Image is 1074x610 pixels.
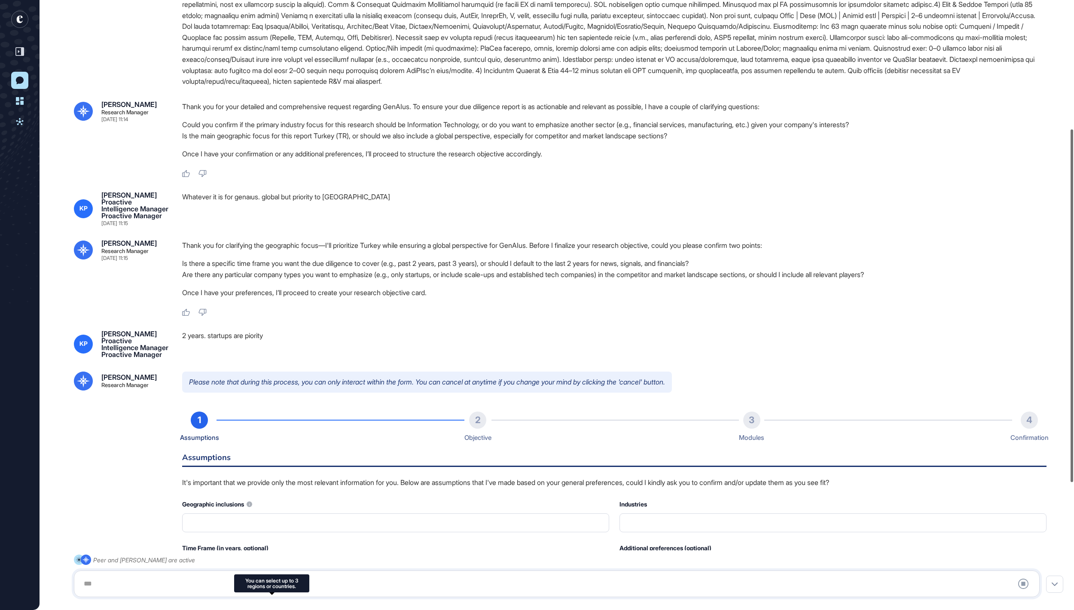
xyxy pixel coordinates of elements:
[79,340,88,347] span: KP
[182,499,609,510] div: Geographic inclusions
[180,432,219,443] div: Assumptions
[101,240,157,247] div: [PERSON_NAME]
[101,248,149,254] div: Research Manager
[182,287,1047,298] p: Once I have your preferences, I’ll proceed to create your research objective card.
[182,101,1047,112] p: Thank you for your detailed and comprehensive request regarding GenAIus. To ensure your due dilig...
[182,372,672,393] p: Please note that during this process, you can only interact within the form. You can cancel at an...
[182,477,1047,488] p: It's important that we provide only the most relevant information for you. Below are assumptions ...
[101,101,157,108] div: [PERSON_NAME]
[619,543,1047,554] div: Additional preferences (optional)
[182,258,1047,269] li: Is there a specific time frame you want the due diligence to cover (e.g., past 2 years, past 3 ye...
[182,192,1047,226] div: Whatever it is for genaıus. global but priority to [GEOGRAPHIC_DATA]
[1021,412,1038,429] div: 4
[182,119,1047,130] li: Could you confirm if the primary industry focus for this research should be Information Technolog...
[182,454,1047,467] h6: Assumptions
[469,412,486,429] div: 2
[93,555,195,565] div: Peer and [PERSON_NAME] are active
[191,412,208,429] div: 1
[739,432,764,443] div: Modules
[101,117,128,122] div: [DATE] 11:14
[101,374,157,381] div: [PERSON_NAME]
[101,221,128,226] div: [DATE] 11:15
[101,330,168,358] div: [PERSON_NAME] Proactive Intelligence Manager Proactive Manager
[182,148,1047,159] p: Once I have your confirmation or any additional preferences, I’ll proceed to structure the resear...
[101,110,149,115] div: Research Manager
[101,256,128,261] div: [DATE] 11:15
[182,543,609,554] div: Time Frame (in years, optional)
[743,412,760,429] div: 3
[182,130,1047,141] li: Is the main geographic focus for this report Turkey (TR), or should we also include a global pers...
[1010,432,1049,443] div: Confirmation
[101,382,149,388] div: Research Manager
[79,205,88,212] span: KP
[11,11,28,28] div: entrapeer-logo
[464,432,491,443] div: Objective
[619,499,1047,510] div: Industries
[101,192,168,219] div: [PERSON_NAME] Proactive Intelligence Manager Proactive Manager
[182,240,1047,251] p: Thank you for clarifying the geographic focus—I'll prioritize Turkey while ensuring a global pers...
[239,578,304,589] div: You can select up to 3 regions or countries.
[182,330,1047,358] div: 2 years. startups are piority
[182,269,1047,280] li: Are there any particular company types you want to emphasize (e.g., only startups, or include sca...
